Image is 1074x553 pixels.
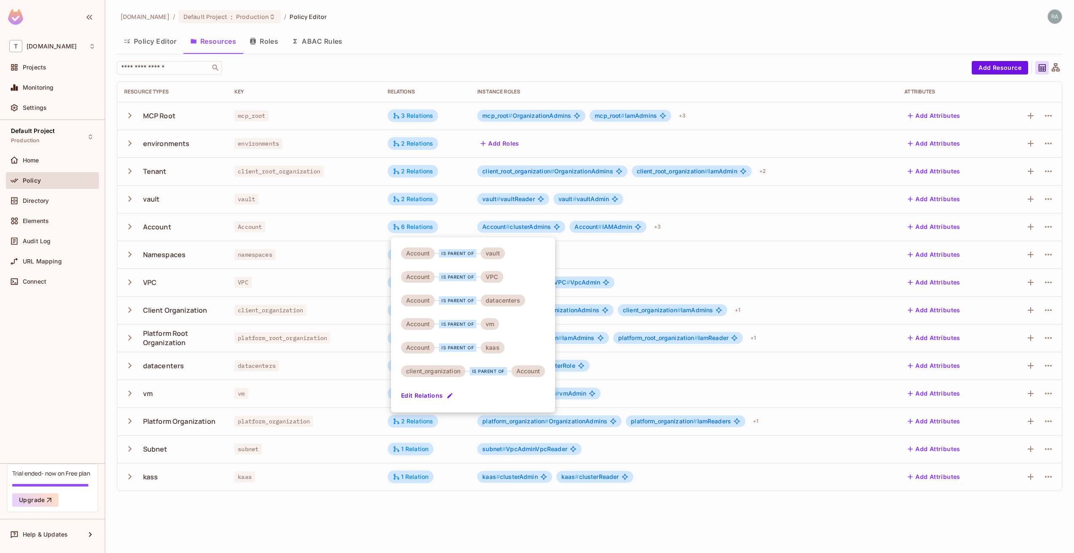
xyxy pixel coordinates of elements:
div: is parent of [439,273,476,281]
div: VPC [481,271,503,283]
div: datacenters [481,295,525,306]
div: vm [481,318,499,330]
div: Account [401,318,435,330]
div: is parent of [439,320,476,328]
div: is parent of [470,367,507,375]
div: is parent of [439,296,476,305]
div: Account [401,295,435,306]
div: Account [401,342,435,354]
div: Account [401,271,435,283]
div: is parent of [439,343,476,352]
div: Account [511,365,545,377]
div: vault [481,247,505,259]
button: Edit Relations [401,389,455,402]
div: client_organization [401,365,465,377]
div: kaas [481,342,505,354]
div: is parent of [439,249,476,258]
div: Account [401,247,435,259]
